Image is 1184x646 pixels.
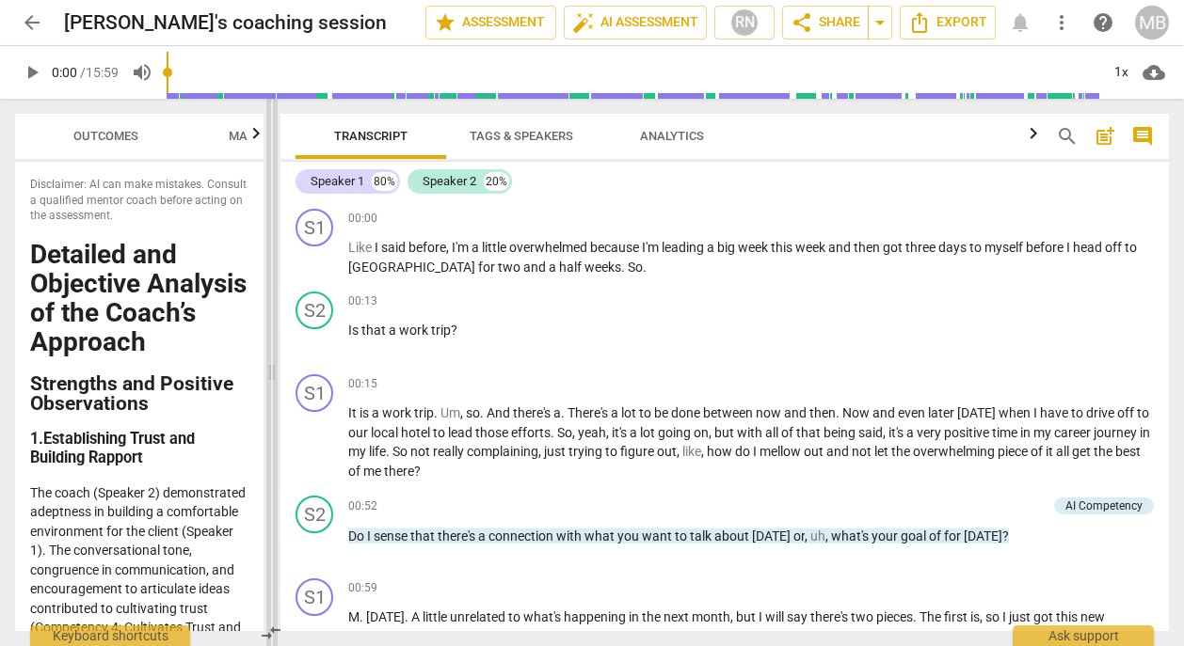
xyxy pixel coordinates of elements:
[929,528,944,544] span: of
[630,425,640,440] span: a
[559,260,584,275] span: half
[851,609,876,624] span: two
[992,425,1020,440] span: time
[662,240,707,255] span: leading
[509,240,590,255] span: overwhelmed
[1002,609,1009,624] span: I
[361,323,389,338] span: that
[1090,121,1120,151] button: Add summary
[889,629,900,644] span: a
[260,622,282,644] span: compare_arrows
[913,609,920,624] span: .
[348,425,371,440] span: our
[707,444,735,459] span: how
[1073,240,1105,255] span: head
[487,405,513,420] span: And
[452,629,473,644] span: the
[664,609,692,624] span: next
[382,405,414,420] span: work
[408,240,446,255] span: before
[473,629,499,644] span: vice
[1033,405,1040,420] span: I
[1103,57,1139,87] div: 1x
[694,425,709,440] span: on
[826,444,852,459] span: and
[642,528,675,544] span: want
[475,425,511,440] span: those
[348,580,377,596] span: 00:59
[348,629,420,644] span: opportunity
[440,405,460,420] span: Filler word
[434,11,456,34] span: star
[717,240,738,255] span: big
[606,425,612,440] span: ,
[1052,121,1082,151] button: Search
[836,405,842,420] span: .
[920,609,944,624] span: The
[425,6,556,39] button: Assessment
[531,629,546,644] span: of
[1072,444,1094,459] span: get
[969,240,984,255] span: to
[498,260,523,275] span: two
[52,65,77,80] span: 0:00
[658,425,694,440] span: going
[957,405,999,420] span: [DATE]
[605,444,620,459] span: to
[642,240,662,255] span: I'm
[467,444,538,459] span: complaining
[810,609,851,624] span: there's
[433,425,448,440] span: to
[781,425,796,440] span: of
[392,444,410,459] span: So
[30,430,195,467] strong: Establishing Trust and Building Rapport
[999,405,1033,420] span: when
[793,528,805,544] span: or
[371,425,401,440] span: local
[334,129,408,143] span: Transcript
[620,444,657,459] span: figure
[1094,444,1115,459] span: the
[1009,609,1033,624] span: just
[675,528,690,544] span: to
[876,609,913,624] span: pieces
[296,578,333,616] div: Change speaker
[572,11,595,34] span: auto_fix_high
[450,609,508,624] span: unrelated
[1086,6,1120,39] a: Help
[410,528,438,544] span: that
[796,425,824,440] span: that
[611,405,621,420] span: a
[523,260,549,275] span: and
[348,211,377,227] span: 00:00
[386,444,392,459] span: .
[730,609,736,624] span: ,
[556,629,606,644] span: steering
[546,629,556,644] span: a
[435,629,452,644] span: be
[1056,609,1080,624] span: this
[629,609,642,624] span: in
[804,444,826,459] span: out
[578,425,606,440] span: yeah
[1117,405,1137,420] span: off
[389,323,399,338] span: a
[374,528,410,544] span: sense
[970,609,980,624] span: is
[854,240,883,255] span: then
[451,323,457,338] span: ?
[752,528,793,544] span: [DATE]
[348,376,377,392] span: 00:15
[1026,240,1066,255] span: before
[1050,11,1073,34] span: more_vert
[628,260,643,275] span: So
[433,444,467,459] span: really
[30,625,190,646] div: Keyboard shortcuts
[564,609,629,624] span: happening
[809,405,836,420] span: then
[360,405,372,420] span: is
[944,609,970,624] span: first
[756,405,784,420] span: now
[584,528,617,544] span: what
[831,528,872,544] span: what's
